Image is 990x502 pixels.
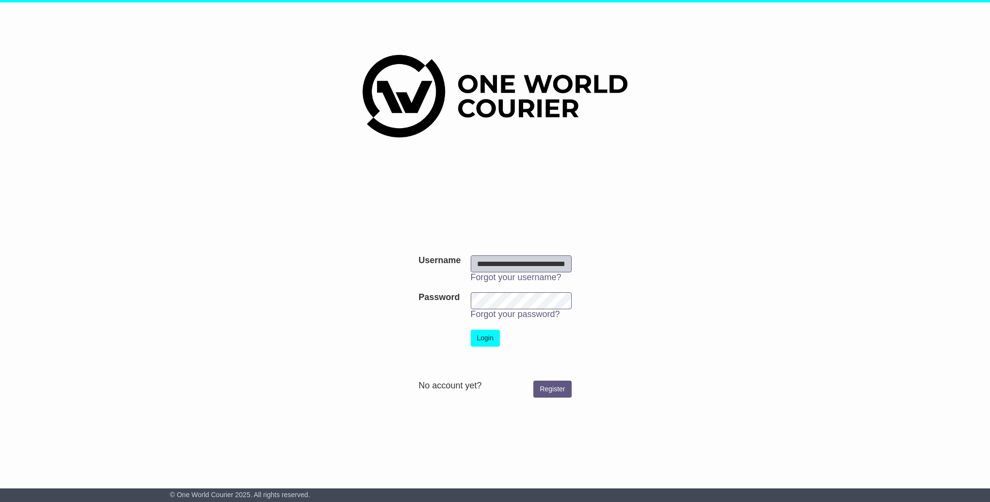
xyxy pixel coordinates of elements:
[471,272,561,282] a: Forgot your username?
[170,491,310,499] span: © One World Courier 2025. All rights reserved.
[471,330,500,347] button: Login
[418,381,571,391] div: No account yet?
[533,381,571,398] a: Register
[363,55,627,137] img: One World
[418,255,461,266] label: Username
[471,309,560,319] a: Forgot your password?
[418,292,460,303] label: Password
